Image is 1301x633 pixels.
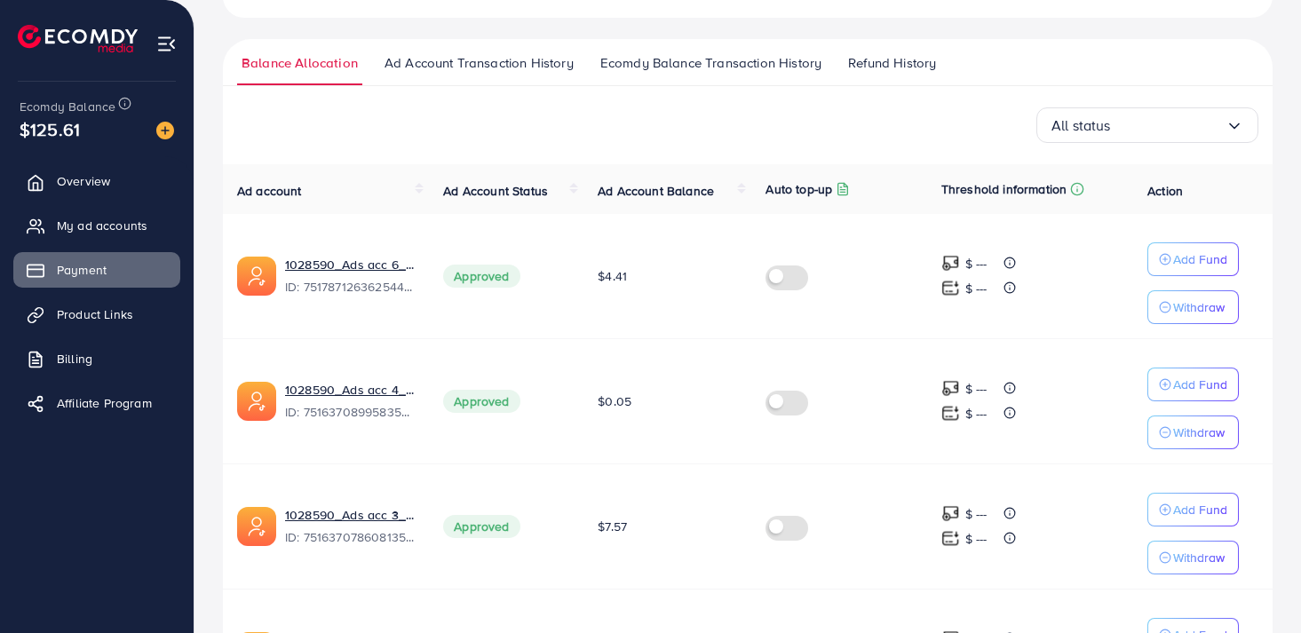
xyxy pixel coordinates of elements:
img: top-up amount [941,279,960,297]
span: Approved [443,515,520,538]
p: $ --- [965,253,988,274]
img: image [156,122,174,139]
span: Payment [57,261,107,279]
button: Add Fund [1147,242,1239,276]
a: 1028590_Ads acc 6_1750390915755 [285,256,415,273]
span: Approved [443,265,520,288]
div: Search for option [1036,107,1258,143]
span: My ad accounts [57,217,147,234]
span: Ecomdy Balance [20,98,115,115]
p: $ --- [965,378,988,400]
button: Add Fund [1147,493,1239,526]
button: Withdraw [1147,415,1239,449]
a: My ad accounts [13,208,180,243]
iframe: Chat [1226,553,1288,620]
a: Product Links [13,297,180,332]
a: Affiliate Program [13,385,180,421]
span: ID: 7516370899583549441 [285,403,415,421]
p: Withdraw [1173,297,1225,318]
input: Search for option [1111,112,1226,139]
img: top-up amount [941,504,960,523]
a: Overview [13,163,180,199]
p: Auto top-up [766,178,832,200]
p: Withdraw [1173,547,1225,568]
span: Approved [443,390,520,413]
span: Ad account [237,182,302,200]
p: Threshold information [941,178,1067,200]
p: Add Fund [1173,374,1227,395]
button: Withdraw [1147,290,1239,324]
span: Overview [57,172,110,190]
span: $125.61 [20,116,80,142]
span: Affiliate Program [57,394,152,412]
span: Billing [57,350,92,368]
button: Add Fund [1147,368,1239,401]
span: $7.57 [598,518,627,535]
span: ID: 7516370786081357825 [285,528,415,546]
p: $ --- [965,503,988,525]
a: Payment [13,252,180,288]
p: $ --- [965,528,988,550]
img: top-up amount [941,254,960,273]
img: menu [156,34,177,54]
span: ID: 7517871263625445383 [285,278,415,296]
span: Balance Allocation [242,53,358,73]
p: Add Fund [1173,249,1227,270]
a: 1028590_Ads acc 3_1750041464367 [285,506,415,524]
span: Ecomdy Balance Transaction History [600,53,821,73]
span: Ad Account Status [443,182,548,200]
a: 1028590_Ads acc 4_1750041485530 [285,381,415,399]
span: $4.41 [598,267,627,285]
span: Refund History [848,53,936,73]
div: <span class='underline'>1028590_Ads acc 4_1750041485530</span></br>7516370899583549441 [285,381,415,422]
button: Withdraw [1147,541,1239,574]
a: Billing [13,341,180,376]
img: ic-ads-acc.e4c84228.svg [237,507,276,546]
span: All status [1051,112,1111,139]
span: Action [1147,182,1183,200]
img: top-up amount [941,379,960,398]
span: Ad Account Balance [598,182,714,200]
div: <span class='underline'>1028590_Ads acc 6_1750390915755</span></br>7517871263625445383 [285,256,415,297]
p: Withdraw [1173,422,1225,443]
img: ic-ads-acc.e4c84228.svg [237,257,276,296]
span: Product Links [57,305,133,323]
p: $ --- [965,278,988,299]
span: $0.05 [598,392,631,410]
p: Add Fund [1173,499,1227,520]
p: $ --- [965,403,988,424]
img: ic-ads-acc.e4c84228.svg [237,382,276,421]
img: top-up amount [941,404,960,423]
span: Ad Account Transaction History [385,53,574,73]
img: logo [18,25,138,52]
img: top-up amount [941,529,960,548]
div: <span class='underline'>1028590_Ads acc 3_1750041464367</span></br>7516370786081357825 [285,506,415,547]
